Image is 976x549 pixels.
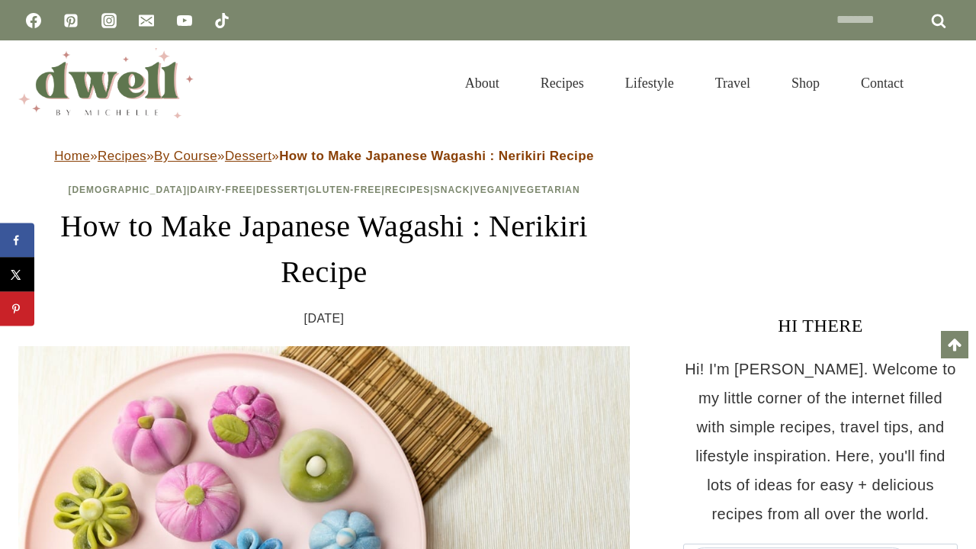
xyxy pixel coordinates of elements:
[304,307,345,330] time: [DATE]
[308,185,381,195] a: Gluten-Free
[68,185,579,195] span: | | | | | | |
[225,149,271,163] a: Dessert
[683,355,958,528] p: Hi! I'm [PERSON_NAME]. Welcome to my little corner of the internet filled with simple recipes, tr...
[445,56,520,110] a: About
[256,185,305,195] a: Dessert
[190,185,252,195] a: Dairy-Free
[605,56,695,110] a: Lifestyle
[94,5,124,36] a: Instagram
[840,56,924,110] a: Contact
[131,5,162,36] a: Email
[98,149,146,163] a: Recipes
[56,5,86,36] a: Pinterest
[520,56,605,110] a: Recipes
[771,56,840,110] a: Shop
[54,149,594,163] span: » » » »
[279,149,594,163] strong: How to Make Japanese Wagashi : Nerikiri Recipe
[683,312,958,339] h3: HI THERE
[513,185,580,195] a: Vegetarian
[941,331,968,358] a: Scroll to top
[18,48,194,118] img: DWELL by michelle
[18,5,49,36] a: Facebook
[207,5,237,36] a: TikTok
[68,185,187,195] a: [DEMOGRAPHIC_DATA]
[385,185,431,195] a: Recipes
[54,149,90,163] a: Home
[695,56,771,110] a: Travel
[169,5,200,36] a: YouTube
[445,56,924,110] nav: Primary Navigation
[434,185,470,195] a: Snack
[932,70,958,96] button: View Search Form
[154,149,217,163] a: By Course
[18,204,630,295] h1: How to Make Japanese Wagashi : Nerikiri Recipe
[474,185,510,195] a: Vegan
